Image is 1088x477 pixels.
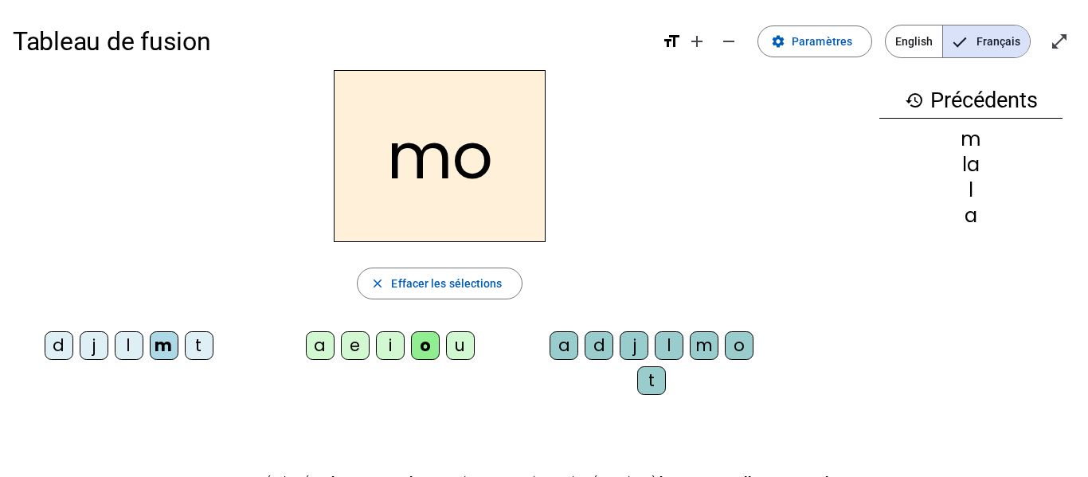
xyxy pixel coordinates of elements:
[879,206,1063,225] div: a
[879,83,1063,119] h3: Précédents
[757,25,872,57] button: Paramètres
[391,274,502,293] span: Effacer les sélections
[879,181,1063,200] div: l
[681,25,713,57] button: Augmenter la taille de la police
[662,32,681,51] mat-icon: format_size
[655,331,683,360] div: l
[357,268,522,299] button: Effacer les sélections
[879,130,1063,149] div: m
[885,25,1031,58] mat-button-toggle-group: Language selection
[550,331,578,360] div: a
[792,32,852,51] span: Paramètres
[1050,32,1069,51] mat-icon: open_in_full
[80,331,108,360] div: j
[637,366,666,395] div: t
[713,25,745,57] button: Diminuer la taille de la police
[45,331,73,360] div: d
[411,331,440,360] div: o
[585,331,613,360] div: d
[1043,25,1075,57] button: Entrer en plein écran
[306,331,335,360] div: a
[334,70,546,242] h2: mo
[370,276,385,291] mat-icon: close
[13,16,649,67] h1: Tableau de fusion
[943,25,1030,57] span: Français
[905,91,924,110] mat-icon: history
[341,331,370,360] div: e
[771,34,785,49] mat-icon: settings
[376,331,405,360] div: i
[719,32,738,51] mat-icon: remove
[690,331,718,360] div: m
[150,331,178,360] div: m
[886,25,942,57] span: English
[725,331,753,360] div: o
[446,331,475,360] div: u
[879,155,1063,174] div: la
[687,32,706,51] mat-icon: add
[185,331,213,360] div: t
[115,331,143,360] div: l
[620,331,648,360] div: j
